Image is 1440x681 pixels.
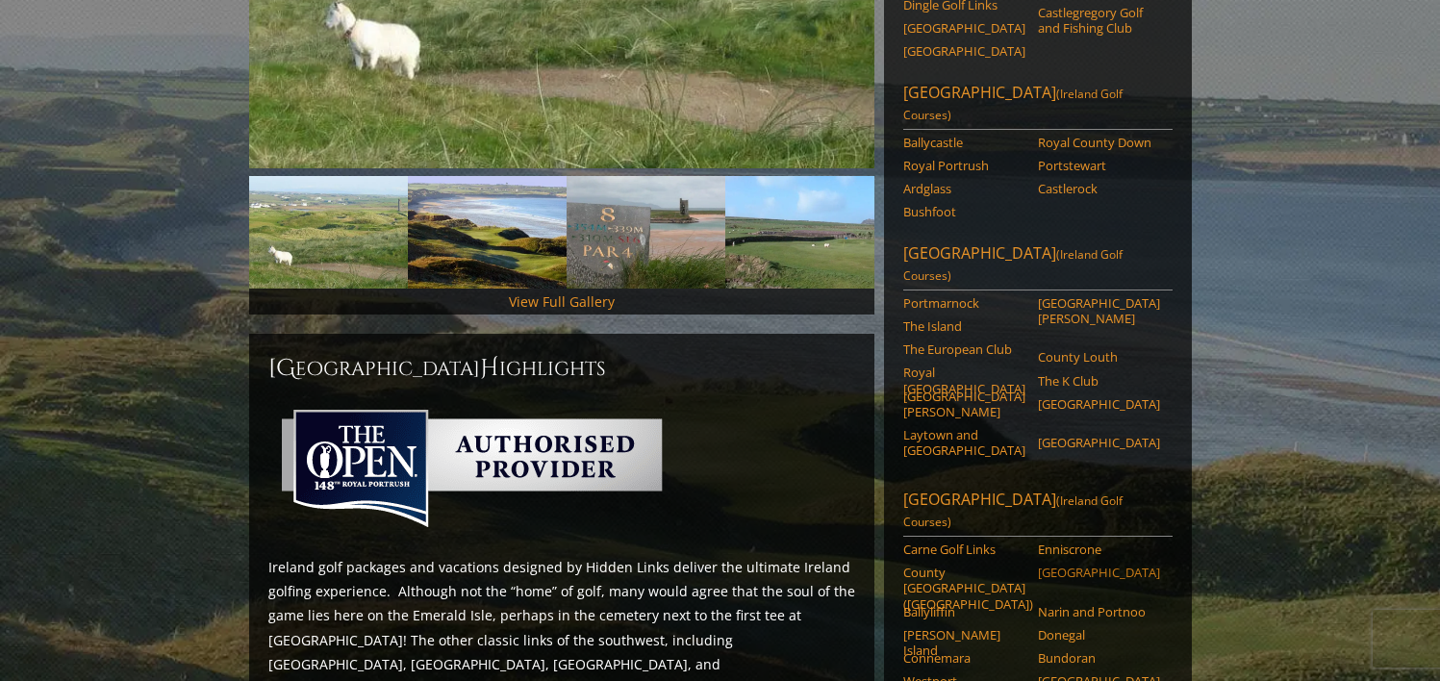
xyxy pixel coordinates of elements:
[480,353,499,384] span: H
[1038,650,1160,666] a: Bundoran
[903,135,1025,150] a: Ballycastle
[1038,349,1160,365] a: County Louth
[1038,158,1160,173] a: Portstewart
[1038,295,1160,327] a: [GEOGRAPHIC_DATA][PERSON_NAME]
[1038,5,1160,37] a: Castlegregory Golf and Fishing Club
[903,242,1173,290] a: [GEOGRAPHIC_DATA](Ireland Golf Courses)
[268,353,855,384] h2: [GEOGRAPHIC_DATA] ighlights
[903,20,1025,36] a: [GEOGRAPHIC_DATA]
[903,204,1025,219] a: Bushfoot
[903,627,1025,659] a: [PERSON_NAME] Island
[903,295,1025,311] a: Portmarnock
[903,158,1025,173] a: Royal Portrush
[1038,435,1160,450] a: [GEOGRAPHIC_DATA]
[903,489,1173,537] a: [GEOGRAPHIC_DATA](Ireland Golf Courses)
[1038,604,1160,619] a: Narin and Portnoo
[1038,542,1160,557] a: Enniscrone
[903,542,1025,557] a: Carne Golf Links
[1038,135,1160,150] a: Royal County Down
[1038,396,1160,412] a: [GEOGRAPHIC_DATA]
[903,43,1025,59] a: [GEOGRAPHIC_DATA]
[1038,373,1160,389] a: The K Club
[903,181,1025,196] a: Ardglass
[903,82,1173,130] a: [GEOGRAPHIC_DATA](Ireland Golf Courses)
[1038,627,1160,643] a: Donegal
[903,427,1025,459] a: Laytown and [GEOGRAPHIC_DATA]
[903,650,1025,666] a: Connemara
[1038,565,1160,580] a: [GEOGRAPHIC_DATA]
[903,565,1025,612] a: County [GEOGRAPHIC_DATA] ([GEOGRAPHIC_DATA])
[903,389,1025,420] a: [GEOGRAPHIC_DATA][PERSON_NAME]
[509,292,615,311] a: View Full Gallery
[903,492,1123,530] span: (Ireland Golf Courses)
[903,365,1025,396] a: Royal [GEOGRAPHIC_DATA]
[903,604,1025,619] a: Ballyliffin
[1038,181,1160,196] a: Castlerock
[903,246,1123,284] span: (Ireland Golf Courses)
[903,341,1025,357] a: The European Club
[903,86,1123,123] span: (Ireland Golf Courses)
[903,318,1025,334] a: The Island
